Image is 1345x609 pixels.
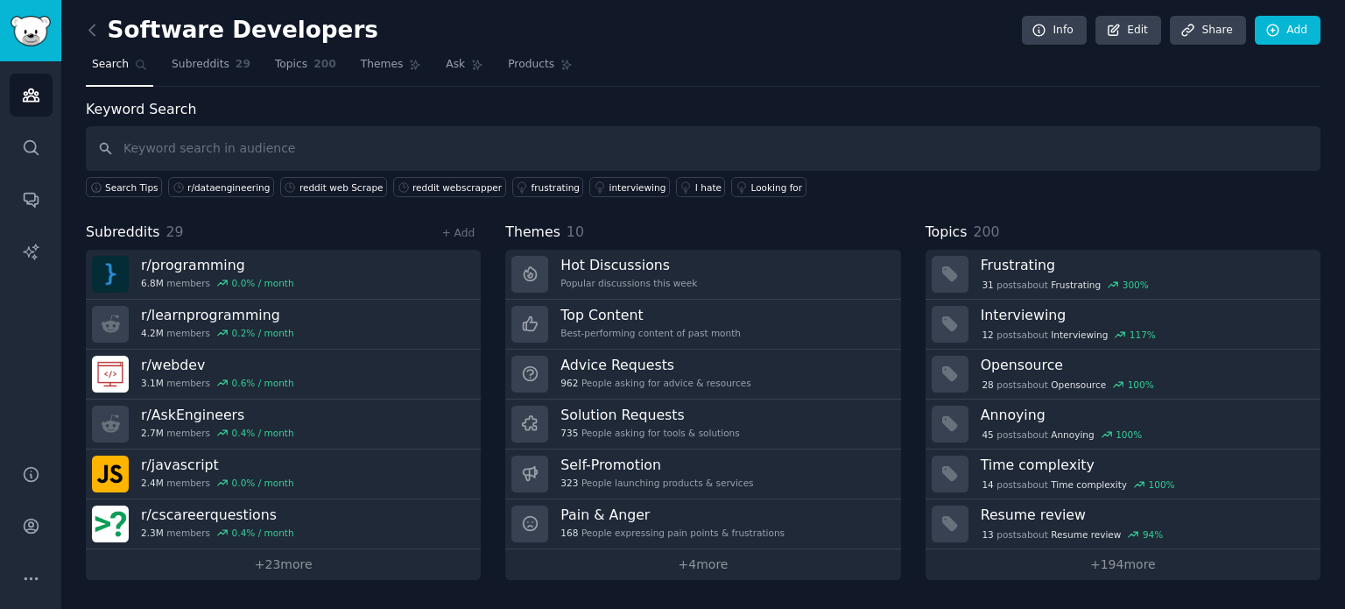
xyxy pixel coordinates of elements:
[86,222,160,244] span: Subreddits
[926,300,1320,350] a: Interviewing12postsaboutInterviewing117%
[165,51,257,87] a: Subreddits29
[560,456,753,474] h3: Self-Promotion
[1051,279,1101,291] span: Frustrating
[280,177,387,197] a: reddit web Scrape
[676,177,726,197] a: I hate
[560,306,741,324] h3: Top Content
[232,277,294,289] div: 0.0 % / month
[926,350,1320,400] a: Opensource28postsaboutOpensource100%
[926,222,968,244] span: Topics
[86,51,153,87] a: Search
[141,456,294,474] h3: r/ javascript
[1051,428,1094,441] span: Annoying
[141,427,294,439] div: members
[92,57,129,73] span: Search
[92,256,129,293] img: programming
[141,427,164,439] span: 2.7M
[187,181,270,194] div: r/dataengineering
[141,256,294,274] h3: r/ programming
[532,181,580,194] div: frustrating
[981,377,1156,393] div: post s about
[92,506,129,542] img: cscareerquestions
[86,350,481,400] a: r/webdev3.1Mmembers0.6% / month
[92,456,129,492] img: javascript
[981,327,1158,343] div: post s about
[982,478,993,491] span: 14
[560,277,697,289] div: Popular discussions this week
[141,477,294,489] div: members
[505,450,900,499] a: Self-Promotion323People launching products & services
[981,506,1308,524] h3: Resume review
[361,57,404,73] span: Themes
[86,499,481,549] a: r/cscareerquestions2.3Mmembers0.4% / month
[141,277,294,289] div: members
[505,300,900,350] a: Top ContentBest-performing content of past month
[1123,279,1149,291] div: 300 %
[1170,16,1245,46] a: Share
[86,400,481,450] a: r/AskEngineers2.7Mmembers0.4% / month
[589,177,669,197] a: interviewing
[86,101,196,117] label: Keyword Search
[141,327,294,339] div: members
[86,549,481,580] a: +23more
[981,427,1144,443] div: post s about
[981,406,1308,424] h3: Annoying
[560,377,750,389] div: People asking for advice & resources
[560,377,578,389] span: 962
[505,400,900,450] a: Solution Requests735People asking for tools & solutions
[981,356,1308,374] h3: Opensource
[141,277,164,289] span: 6.8M
[982,428,993,441] span: 45
[926,450,1320,499] a: Time complexity14postsaboutTime complexity100%
[502,51,579,87] a: Products
[86,300,481,350] a: r/learnprogramming4.2Mmembers0.2% / month
[1116,428,1142,441] div: 100 %
[981,277,1151,293] div: post s about
[981,527,1165,542] div: post s about
[505,222,560,244] span: Themes
[232,527,294,539] div: 0.4 % / month
[299,181,384,194] div: reddit web Scrape
[1051,528,1121,541] span: Resume review
[1255,16,1320,46] a: Add
[236,57,250,73] span: 29
[926,250,1320,300] a: Frustrating31postsaboutFrustrating300%
[86,250,481,300] a: r/programming6.8Mmembers0.0% / month
[560,477,753,489] div: People launching products & services
[1143,528,1163,541] div: 94 %
[609,181,665,194] div: interviewing
[168,177,274,197] a: r/dataengineering
[982,329,993,341] span: 12
[973,223,999,240] span: 200
[1051,379,1106,391] span: Opensource
[141,406,294,424] h3: r/ AskEngineers
[982,379,993,391] span: 28
[275,57,307,73] span: Topics
[981,456,1308,474] h3: Time complexity
[141,377,164,389] span: 3.1M
[560,427,578,439] span: 735
[750,181,802,194] div: Looking for
[926,499,1320,549] a: Resume review13postsaboutResume review94%
[92,356,129,393] img: webdev
[86,177,162,197] button: Search Tips
[232,377,294,389] div: 0.6 % / month
[505,549,900,580] a: +4more
[560,256,697,274] h3: Hot Discussions
[505,499,900,549] a: Pain & Anger168People expressing pain points & frustrations
[1022,16,1087,46] a: Info
[1051,329,1108,341] span: Interviewing
[172,57,229,73] span: Subreddits
[141,527,164,539] span: 2.3M
[505,350,900,400] a: Advice Requests962People asking for advice & resources
[560,406,739,424] h3: Solution Requests
[1130,329,1156,341] div: 117 %
[560,506,785,524] h3: Pain & Anger
[232,477,294,489] div: 0.0 % / month
[982,279,993,291] span: 31
[508,57,554,73] span: Products
[567,223,584,240] span: 10
[560,477,578,489] span: 323
[412,181,502,194] div: reddit webscrapper
[166,223,184,240] span: 29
